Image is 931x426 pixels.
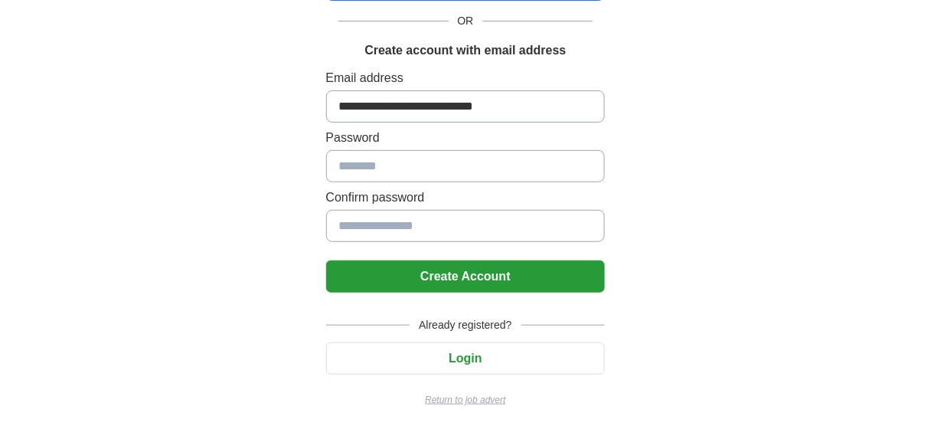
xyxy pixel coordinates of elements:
[410,317,521,333] span: Already registered?
[326,261,606,293] button: Create Account
[364,41,566,60] h1: Create account with email address
[326,188,606,207] label: Confirm password
[326,69,606,87] label: Email address
[326,342,606,375] button: Login
[326,393,606,407] a: Return to job advert
[449,13,483,29] span: OR
[326,352,606,365] a: Login
[326,129,606,147] label: Password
